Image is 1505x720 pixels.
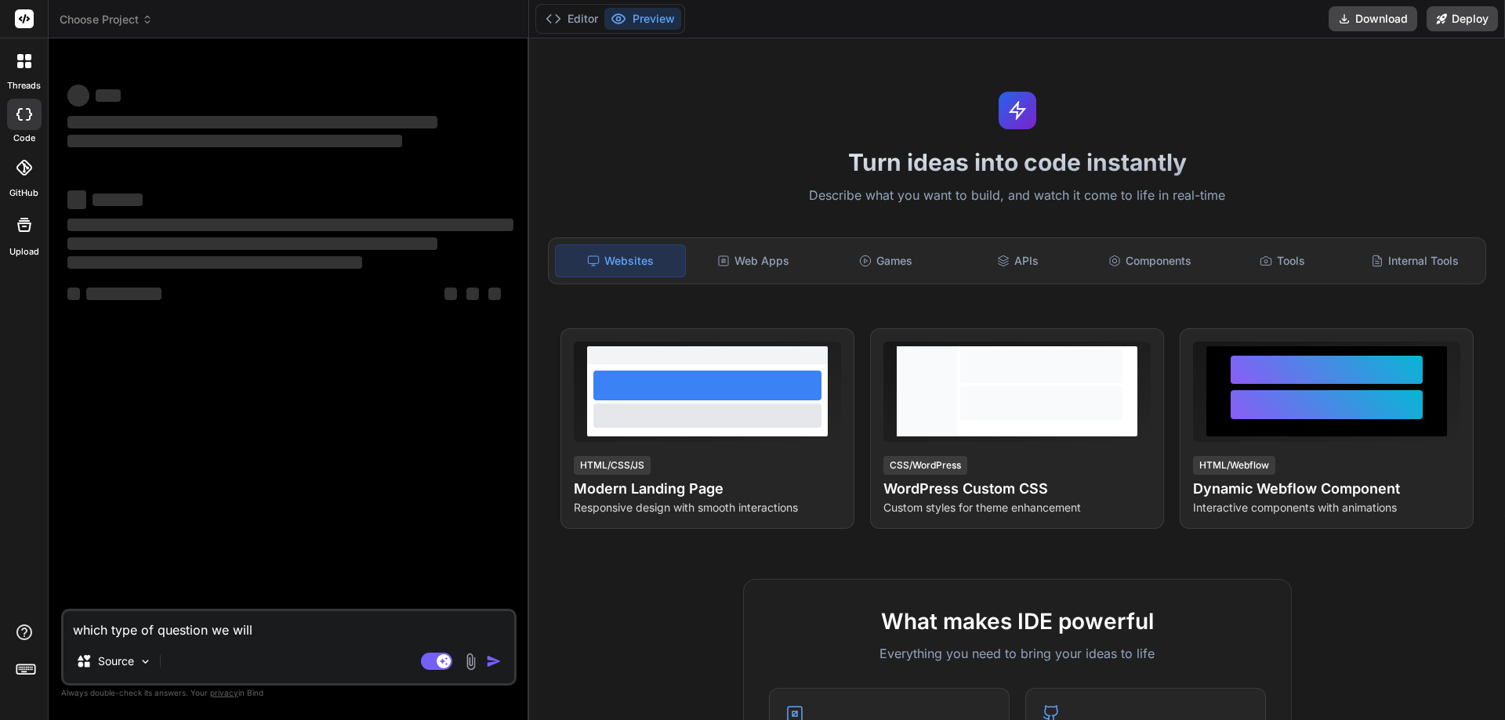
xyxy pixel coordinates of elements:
[953,244,1083,277] div: APIs
[96,89,121,102] span: ‌
[67,219,513,231] span: ‌
[61,686,517,700] p: Always double-check its answers. Your in Bind
[1193,478,1460,500] h4: Dynamic Webflow Component
[574,456,651,475] div: HTML/CSS/JS
[883,456,967,475] div: CSS/WordPress
[539,148,1496,176] h1: Turn ideas into code instantly
[67,116,437,128] span: ‌
[1193,500,1460,516] p: Interactive components with animations
[98,653,134,669] p: Source
[1329,6,1417,31] button: Download
[574,500,841,516] p: Responsive design with smooth interactions
[689,244,818,277] div: Web Apps
[539,8,604,30] button: Editor
[462,653,480,671] img: attachment
[769,605,1266,638] h2: What makes IDE powerful
[444,288,457,300] span: ‌
[555,244,686,277] div: Websites
[574,478,841,500] h4: Modern Landing Page
[63,611,514,639] textarea: which type of question we will
[67,85,89,107] span: ‌
[769,644,1266,663] p: Everything you need to bring your ideas to life
[604,8,681,30] button: Preview
[210,688,238,697] span: privacy
[92,194,143,206] span: ‌
[7,79,41,92] label: threads
[86,288,161,300] span: ‌
[67,288,80,300] span: ‌
[60,12,153,27] span: Choose Project
[1218,244,1347,277] div: Tools
[1427,6,1498,31] button: Deploy
[1086,244,1215,277] div: Components
[67,237,437,250] span: ‌
[67,190,86,209] span: ‌
[67,135,402,147] span: ‌
[13,132,35,145] label: code
[67,256,362,269] span: ‌
[883,478,1151,500] h4: WordPress Custom CSS
[821,244,951,277] div: Games
[486,653,502,669] img: icon
[139,655,152,668] img: Pick Models
[9,245,39,259] label: Upload
[1193,456,1275,475] div: HTML/Webflow
[466,288,479,300] span: ‌
[9,186,38,200] label: GitHub
[1350,244,1479,277] div: Internal Tools
[539,186,1496,206] p: Describe what you want to build, and watch it come to life in real-time
[488,288,501,300] span: ‌
[883,500,1151,516] p: Custom styles for theme enhancement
